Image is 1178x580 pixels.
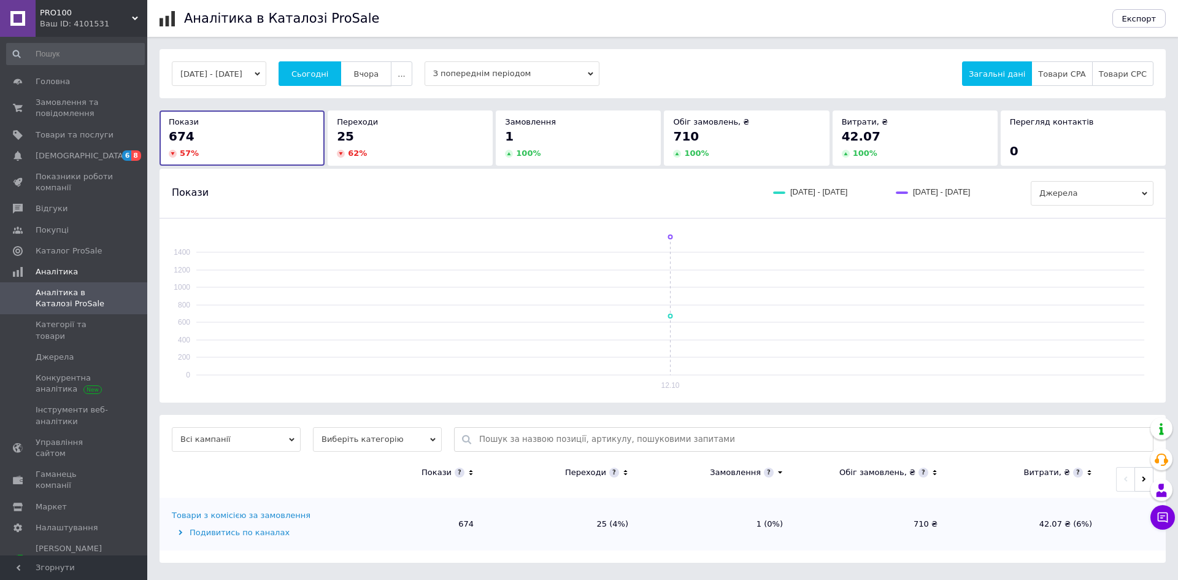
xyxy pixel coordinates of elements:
[169,117,199,126] span: Покази
[291,69,329,79] span: Сьогодні
[178,318,190,327] text: 600
[331,498,486,551] td: 674
[673,129,699,144] span: 710
[36,373,114,395] span: Конкурентна аналітика
[40,7,132,18] span: PRO100
[36,437,114,459] span: Управління сайтом
[178,301,190,309] text: 800
[516,149,541,158] span: 100 %
[505,117,556,126] span: Замовлення
[1031,61,1092,86] button: Товари CPA
[842,129,880,144] span: 42.07
[174,248,190,257] text: 1400
[853,149,877,158] span: 100 %
[684,149,709,158] span: 100 %
[1099,69,1147,79] span: Товари CPC
[661,381,679,390] text: 12.10
[180,149,199,158] span: 57 %
[479,428,1147,451] input: Пошук за назвою позиції, артикулу, пошуковими запитами
[673,117,749,126] span: Обіг замовлень, ₴
[6,43,145,65] input: Пошук
[172,186,209,199] span: Покази
[1150,505,1175,530] button: Чат з покупцем
[839,467,915,478] div: Обіг замовлень, ₴
[40,18,147,29] div: Ваш ID: 4101531
[36,203,67,214] span: Відгуки
[565,467,606,478] div: Переходи
[36,150,126,161] span: [DEMOGRAPHIC_DATA]
[486,498,641,551] td: 25 (4%)
[1023,467,1070,478] div: Витрати, ₴
[337,117,378,126] span: Переходи
[174,283,190,292] text: 1000
[36,287,114,309] span: Аналітика в Каталозі ProSale
[641,498,795,551] td: 1 (0%)
[36,501,67,512] span: Маркет
[36,266,78,277] span: Аналітика
[1010,144,1018,158] span: 0
[184,11,379,26] h1: Аналітика в Каталозі ProSale
[174,266,190,274] text: 1200
[425,61,599,86] span: З попереднім періодом
[36,76,70,87] span: Головна
[122,150,132,161] span: 6
[842,117,888,126] span: Витрати, ₴
[178,336,190,344] text: 400
[36,225,69,236] span: Покупці
[172,61,266,86] button: [DATE] - [DATE]
[36,171,114,193] span: Показники роботи компанії
[36,246,102,257] span: Каталог ProSale
[36,130,114,141] span: Товари та послуги
[178,353,190,362] text: 200
[36,319,114,341] span: Категорії та товари
[313,427,442,452] span: Виберіть категорію
[795,498,950,551] td: 710 ₴
[169,129,194,144] span: 674
[969,69,1025,79] span: Загальні дані
[172,510,310,521] div: Товари з комісією за замовлення
[1092,61,1153,86] button: Товари CPC
[279,61,342,86] button: Сьогодні
[337,129,354,144] span: 25
[398,69,405,79] span: ...
[348,149,367,158] span: 62 %
[36,522,98,533] span: Налаштування
[36,469,114,491] span: Гаманець компанії
[186,371,190,379] text: 0
[1010,117,1094,126] span: Перегляд контактів
[36,543,114,577] span: [PERSON_NAME] та рахунки
[341,61,391,86] button: Вчора
[1031,181,1153,206] span: Джерела
[131,150,141,161] span: 8
[172,427,301,452] span: Всі кампанії
[962,61,1032,86] button: Загальні дані
[710,467,761,478] div: Замовлення
[353,69,379,79] span: Вчора
[1038,69,1085,79] span: Товари CPA
[950,498,1104,551] td: 42.07 ₴ (6%)
[1112,9,1166,28] button: Експорт
[422,467,452,478] div: Покази
[36,352,74,363] span: Джерела
[172,527,328,538] div: Подивитись по каналах
[36,404,114,427] span: Інструменти веб-аналітики
[391,61,412,86] button: ...
[505,129,514,144] span: 1
[1122,14,1157,23] span: Експорт
[36,97,114,119] span: Замовлення та повідомлення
